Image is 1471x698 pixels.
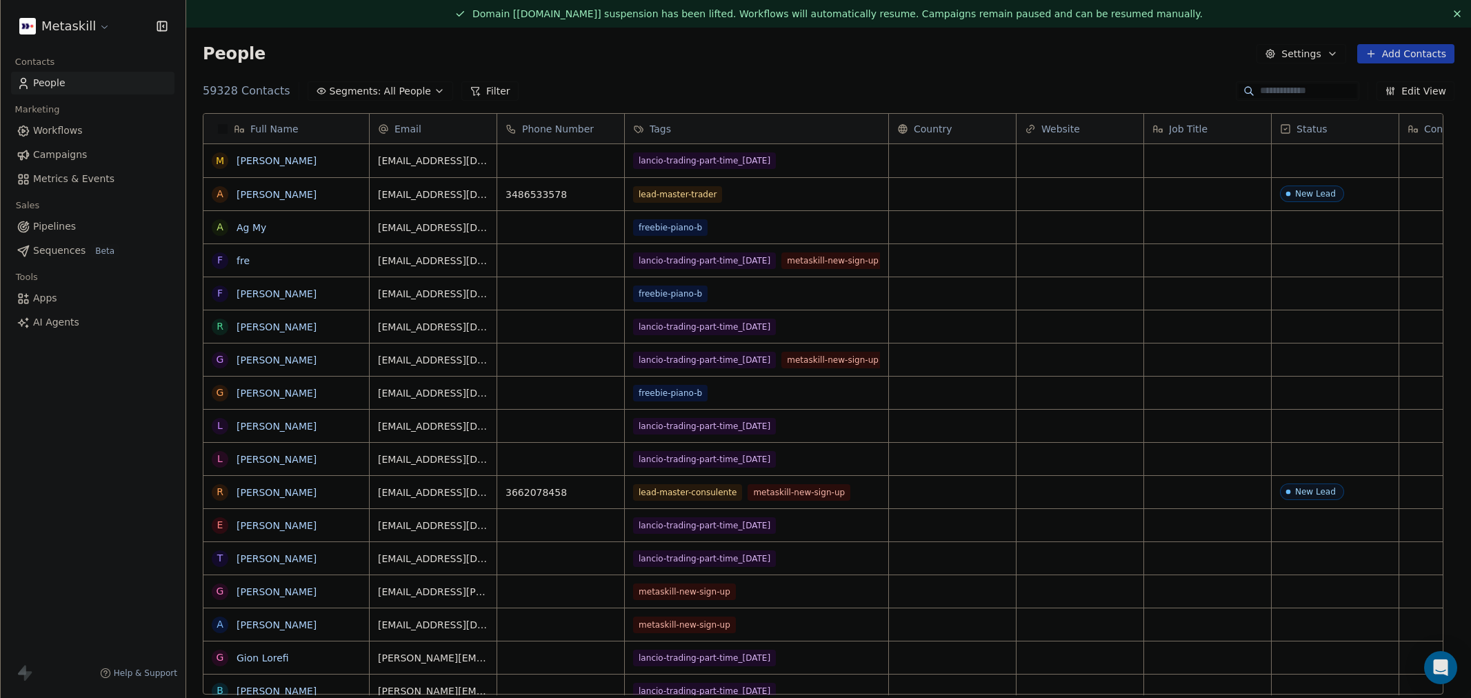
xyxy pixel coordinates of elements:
[217,253,223,268] div: f
[506,486,616,499] span: 3662078458
[33,172,114,186] span: Metrics & Events
[522,122,594,136] span: Phone Number
[384,84,431,99] span: All People
[633,219,708,236] span: freebie-piano-b
[781,252,884,269] span: metaskill-new-sign-up
[633,418,776,435] span: lancio-trading-part-time_[DATE]
[633,385,708,401] span: freebie-piano-b
[461,81,519,101] button: Filter
[378,651,488,665] span: [PERSON_NAME][EMAIL_ADDRESS][DOMAIN_NAME]
[1297,122,1328,136] span: Status
[633,451,776,468] span: lancio-trading-part-time_[DATE]
[11,215,174,238] a: Pipelines
[237,155,317,166] a: [PERSON_NAME]
[217,684,223,698] div: B
[378,618,488,632] span: [EMAIL_ADDRESS][DOMAIN_NAME]
[472,8,1203,19] span: Domain [[DOMAIN_NAME]] suspension has been lifted. Workflows will automatically resume. Campaigns...
[237,288,317,299] a: [PERSON_NAME]
[1424,651,1457,684] div: Open Intercom Messenger
[497,114,624,143] div: Phone Number
[650,122,671,136] span: Tags
[633,650,776,666] span: lancio-trading-part-time_[DATE]
[633,252,776,269] span: lancio-trading-part-time_[DATE]
[217,352,224,367] div: G
[378,552,488,566] span: [EMAIL_ADDRESS][DOMAIN_NAME]
[378,320,488,334] span: [EMAIL_ADDRESS][DOMAIN_NAME]
[633,617,736,633] span: metaskill-new-sign-up
[633,352,776,368] span: lancio-trading-part-time_[DATE]
[889,114,1016,143] div: Country
[378,452,488,466] span: [EMAIL_ADDRESS][DOMAIN_NAME]
[114,668,177,679] span: Help & Support
[237,487,317,498] a: [PERSON_NAME]
[1144,114,1271,143] div: Job Title
[378,254,488,268] span: [EMAIL_ADDRESS][DOMAIN_NAME]
[217,518,223,532] div: E
[217,220,223,235] div: A
[237,454,317,465] a: [PERSON_NAME]
[11,311,174,334] a: AI Agents
[378,353,488,367] span: [EMAIL_ADDRESS][DOMAIN_NAME]
[100,668,177,679] a: Help & Support
[237,355,317,366] a: [PERSON_NAME]
[217,419,223,433] div: L
[378,684,488,698] span: [PERSON_NAME][EMAIL_ADDRESS][DOMAIN_NAME]
[217,452,223,466] div: L
[633,550,776,567] span: lancio-trading-part-time_[DATE]
[394,122,421,136] span: Email
[1041,122,1080,136] span: Website
[633,286,708,302] span: freebie-piano-b
[237,222,266,233] a: Ag My
[237,686,317,697] a: [PERSON_NAME]
[378,585,488,599] span: [EMAIL_ADDRESS][PERSON_NAME][DOMAIN_NAME]
[217,319,223,334] div: R
[330,84,381,99] span: Segments:
[33,148,87,162] span: Campaigns
[370,114,497,143] div: Email
[203,144,370,695] div: grid
[237,652,289,664] a: Gion Lorefi
[217,551,223,566] div: T
[237,189,317,200] a: [PERSON_NAME]
[748,484,850,501] span: metaskill-new-sign-up
[17,14,113,38] button: Metaskill
[203,114,369,143] div: Full Name
[633,186,722,203] span: lead-master-trader
[914,122,952,136] span: Country
[250,122,299,136] span: Full Name
[625,114,888,143] div: Tags
[378,287,488,301] span: [EMAIL_ADDRESS][DOMAIN_NAME]
[11,168,174,190] a: Metrics & Events
[1295,487,1336,497] div: New Lead
[19,18,36,34] img: AVATAR%20METASKILL%20-%20Colori%20Positivo.png
[216,154,224,168] div: M
[237,421,317,432] a: [PERSON_NAME]
[633,484,742,501] span: lead-master-consulente
[33,219,76,234] span: Pipelines
[378,519,488,532] span: [EMAIL_ADDRESS][DOMAIN_NAME]
[91,244,119,258] span: Beta
[11,287,174,310] a: Apps
[633,152,776,169] span: lancio-trading-part-time_[DATE]
[217,650,224,665] div: G
[9,99,66,120] span: Marketing
[10,267,43,288] span: Tools
[237,619,317,630] a: [PERSON_NAME]
[217,485,223,499] div: R
[1295,189,1336,199] div: New Lead
[1357,44,1454,63] button: Add Contacts
[33,291,57,306] span: Apps
[781,352,884,368] span: metaskill-new-sign-up
[237,321,317,332] a: [PERSON_NAME]
[378,419,488,433] span: [EMAIL_ADDRESS][DOMAIN_NAME]
[1017,114,1143,143] div: Website
[217,617,223,632] div: A
[633,319,776,335] span: lancio-trading-part-time_[DATE]
[237,553,317,564] a: [PERSON_NAME]
[1169,122,1208,136] span: Job Title
[203,43,266,64] span: People
[11,119,174,142] a: Workflows
[33,243,86,258] span: Sequences
[217,286,223,301] div: F
[11,143,174,166] a: Campaigns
